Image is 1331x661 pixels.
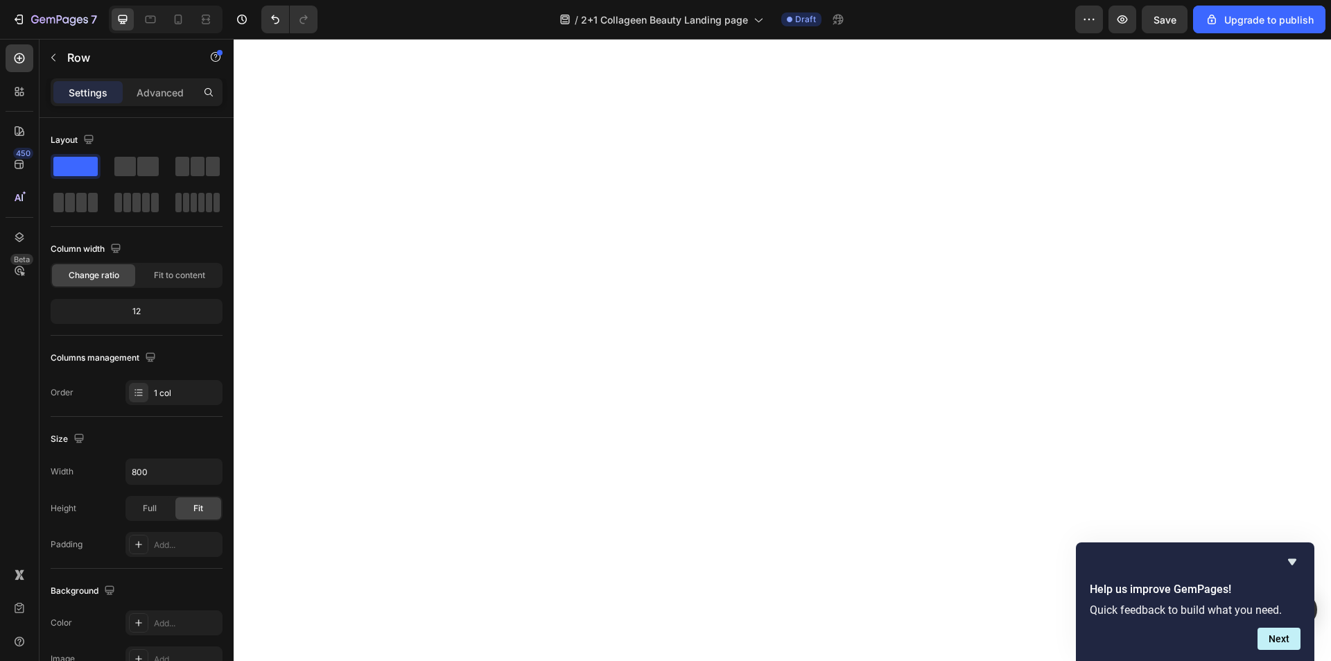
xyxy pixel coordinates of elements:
[795,13,816,26] span: Draft
[51,465,73,478] div: Width
[1284,553,1300,570] button: Hide survey
[154,539,219,551] div: Add...
[193,502,203,515] span: Fit
[13,148,33,159] div: 450
[1258,628,1300,650] button: Next question
[51,349,159,368] div: Columns management
[51,240,124,259] div: Column width
[10,254,33,265] div: Beta
[143,502,157,515] span: Full
[1090,581,1300,598] h2: Help us improve GemPages!
[154,617,219,630] div: Add...
[1142,6,1188,33] button: Save
[1193,6,1325,33] button: Upgrade to publish
[51,538,82,551] div: Padding
[69,269,119,282] span: Change ratio
[575,12,578,27] span: /
[154,269,205,282] span: Fit to content
[51,430,87,449] div: Size
[51,386,73,399] div: Order
[126,459,222,484] input: Auto
[234,39,1331,661] iframe: Design area
[6,6,103,33] button: 7
[261,6,317,33] div: Undo/Redo
[53,302,220,321] div: 12
[154,387,219,400] div: 1 col
[91,11,97,28] p: 7
[137,85,184,100] p: Advanced
[69,85,107,100] p: Settings
[1090,553,1300,650] div: Help us improve GemPages!
[1205,12,1314,27] div: Upgrade to publish
[51,131,97,150] div: Layout
[51,502,76,515] div: Height
[1154,14,1176,26] span: Save
[1090,603,1300,617] p: Quick feedback to build what you need.
[581,12,748,27] span: 2+1 Collageen Beauty Landing page
[51,617,72,629] div: Color
[67,49,185,66] p: Row
[51,582,118,601] div: Background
